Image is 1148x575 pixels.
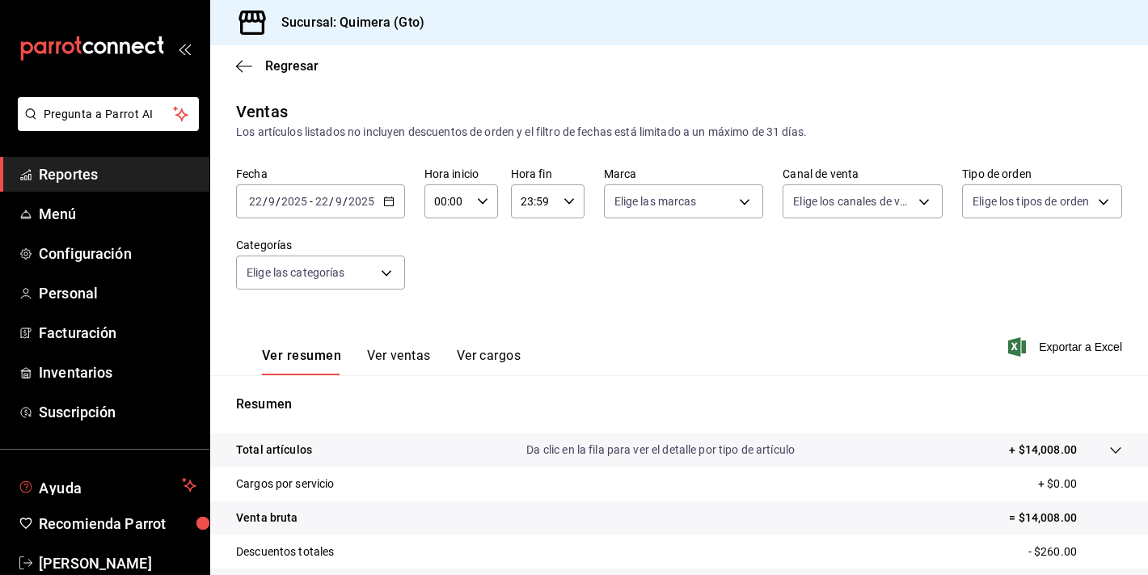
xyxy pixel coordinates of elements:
span: Menú [39,203,196,225]
p: Descuentos totales [236,543,334,560]
input: -- [268,195,276,208]
label: Hora fin [511,168,585,180]
span: Pregunta a Parrot AI [44,106,174,123]
label: Tipo de orden [962,168,1122,180]
p: Resumen [236,395,1122,414]
button: Ver resumen [262,348,341,375]
label: Canal de venta [783,168,943,180]
input: -- [248,195,263,208]
input: -- [335,195,343,208]
div: navigation tabs [262,348,521,375]
p: + $14,008.00 [1009,442,1077,459]
p: Total artículos [236,442,312,459]
h3: Sucursal: Quimera (Gto) [268,13,424,32]
input: ---- [348,195,375,208]
button: Regresar [236,58,319,74]
p: Venta bruta [236,509,298,526]
input: -- [314,195,329,208]
button: open_drawer_menu [178,42,191,55]
span: Configuración [39,243,196,264]
p: Da clic en la fila para ver el detalle por tipo de artículo [526,442,795,459]
button: Exportar a Excel [1011,337,1122,357]
span: Facturación [39,322,196,344]
label: Marca [604,168,764,180]
span: Regresar [265,58,319,74]
label: Categorías [236,239,405,251]
span: Ayuda [39,476,175,495]
span: / [343,195,348,208]
p: Cargos por servicio [236,476,335,493]
span: / [263,195,268,208]
p: = $14,008.00 [1009,509,1122,526]
span: Inventarios [39,361,196,383]
div: Los artículos listados no incluyen descuentos de orden y el filtro de fechas está limitado a un m... [236,124,1122,141]
span: Elige las categorías [247,264,345,281]
span: - [310,195,313,208]
p: + $0.00 [1038,476,1122,493]
span: Elige los tipos de orden [973,193,1089,209]
span: Recomienda Parrot [39,513,196,535]
input: ---- [281,195,308,208]
label: Fecha [236,168,405,180]
span: Personal [39,282,196,304]
span: Reportes [39,163,196,185]
div: Ventas [236,99,288,124]
span: / [329,195,334,208]
span: Suscripción [39,401,196,423]
button: Pregunta a Parrot AI [18,97,199,131]
label: Hora inicio [424,168,498,180]
span: [PERSON_NAME] [39,552,196,574]
button: Ver cargos [457,348,521,375]
span: Elige las marcas [614,193,697,209]
span: Elige los canales de venta [793,193,913,209]
span: / [276,195,281,208]
button: Ver ventas [367,348,431,375]
p: - $260.00 [1028,543,1122,560]
a: Pregunta a Parrot AI [11,117,199,134]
